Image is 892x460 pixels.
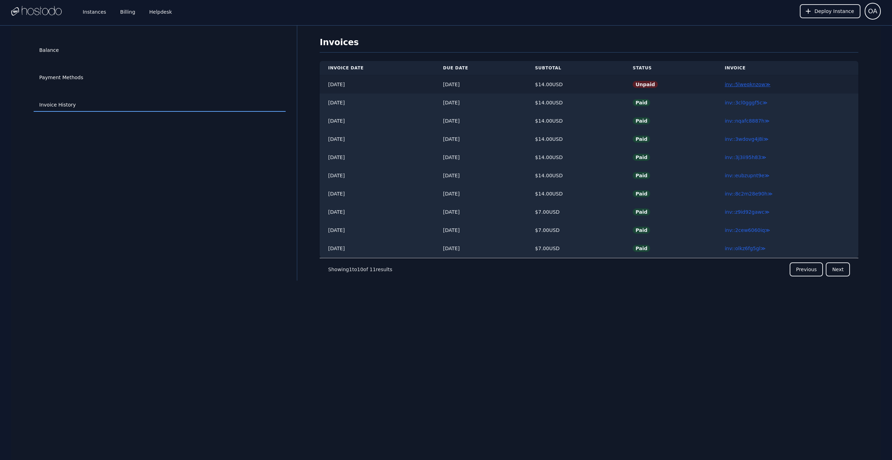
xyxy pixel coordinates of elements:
[435,148,526,166] td: [DATE]
[320,203,435,221] td: [DATE]
[435,221,526,239] td: [DATE]
[328,266,392,273] p: Showing to of results
[535,136,616,143] div: $ 14.00 USD
[34,71,286,84] a: Payment Methods
[624,61,716,75] th: Status
[725,209,770,215] a: inv::z9id92gawc≫
[800,4,860,18] button: Deploy Instance
[725,246,766,251] a: inv::olkz6fg5gl≫
[535,190,616,197] div: $ 14.00 USD
[633,99,650,106] span: Paid
[320,130,435,148] td: [DATE]
[535,227,616,234] div: $ 7.00 USD
[435,94,526,112] td: [DATE]
[527,61,625,75] th: Subtotal
[716,61,858,75] th: Invoice
[535,208,616,215] div: $ 7.00 USD
[725,173,770,178] a: inv::eubzupnt9e≫
[349,267,352,272] span: 1
[865,3,881,20] button: User menu
[725,227,770,233] a: inv::2cew6060iq≫
[320,94,435,112] td: [DATE]
[725,82,770,87] a: inv::5lweqknzow≫
[535,245,616,252] div: $ 7.00 USD
[535,81,616,88] div: $ 14.00 USD
[633,117,650,124] span: Paid
[633,172,650,179] span: Paid
[535,154,616,161] div: $ 14.00 USD
[320,75,435,94] td: [DATE]
[633,154,650,161] span: Paid
[725,100,768,105] a: inv::3cl0gggf5c≫
[320,258,858,281] nav: Pagination
[370,267,376,272] span: 11
[435,239,526,258] td: [DATE]
[790,262,823,276] button: Previous
[320,239,435,258] td: [DATE]
[633,190,650,197] span: Paid
[435,112,526,130] td: [DATE]
[435,61,526,75] th: Due Date
[633,245,650,252] span: Paid
[535,99,616,106] div: $ 14.00 USD
[320,185,435,203] td: [DATE]
[11,6,62,16] img: Logo
[435,75,526,94] td: [DATE]
[633,227,650,234] span: Paid
[725,155,766,160] a: inv::3j3ii95h83≫
[320,112,435,130] td: [DATE]
[357,267,363,272] span: 10
[633,81,658,88] span: Unpaid
[826,262,850,276] button: Next
[725,191,773,197] a: inv::8c2m28e90h≫
[535,172,616,179] div: $ 14.00 USD
[725,118,770,124] a: inv::nqafc8887h≫
[535,117,616,124] div: $ 14.00 USD
[320,37,858,53] h1: Invoices
[320,148,435,166] td: [DATE]
[435,166,526,185] td: [DATE]
[633,208,650,215] span: Paid
[815,8,854,15] span: Deploy Instance
[320,166,435,185] td: [DATE]
[34,98,286,112] a: Invoice History
[435,203,526,221] td: [DATE]
[868,6,877,16] span: OA
[435,130,526,148] td: [DATE]
[435,185,526,203] td: [DATE]
[633,136,650,143] span: Paid
[725,136,769,142] a: inv::3wdovg4j8i≫
[320,61,435,75] th: Invoice Date
[34,44,286,57] a: Balance
[320,221,435,239] td: [DATE]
